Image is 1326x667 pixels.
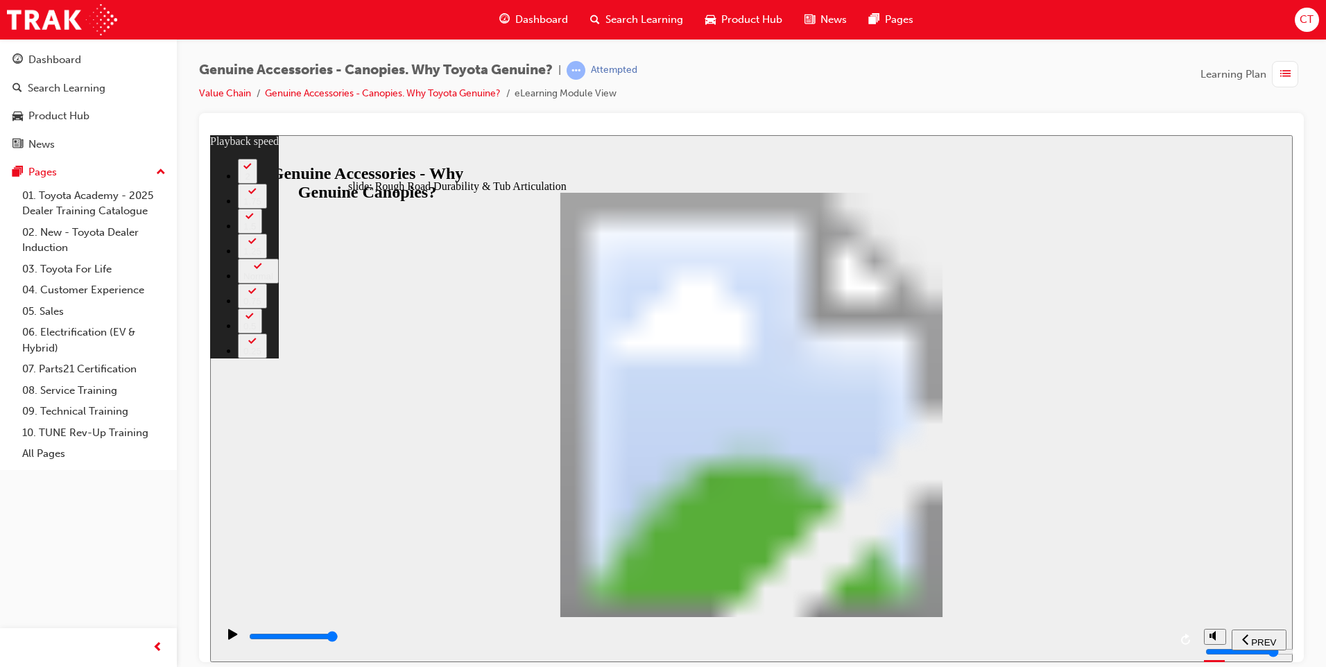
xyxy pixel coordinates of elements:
a: All Pages [17,443,171,465]
span: Genuine Accessories - Canopies. Why Toyota Genuine? [199,62,553,78]
span: list-icon [1280,66,1291,83]
span: search-icon [12,83,22,95]
div: misc controls [994,482,1015,527]
span: search-icon [590,11,600,28]
button: Learning Plan [1200,61,1304,87]
a: pages-iconPages [858,6,924,34]
button: volume [994,494,1016,510]
span: pages-icon [869,11,879,28]
span: car-icon [12,110,23,123]
span: | [558,62,561,78]
button: replay [966,494,987,515]
a: Product Hub [6,103,171,129]
a: 10. TUNE Rev-Up Training [17,422,171,444]
span: news-icon [804,11,815,28]
input: volume [995,511,1085,522]
div: Attempted [591,64,637,77]
nav: slide navigation [1022,482,1076,527]
a: 06. Electrification (EV & Hybrid) [17,322,171,358]
span: guage-icon [12,54,23,67]
a: 02. New - Toyota Dealer Induction [17,222,171,259]
input: slide progress [39,496,128,507]
a: news-iconNews [793,6,858,34]
a: Search Learning [6,76,171,101]
div: Search Learning [28,80,105,96]
a: 04. Customer Experience [17,279,171,301]
a: 09. Technical Training [17,401,171,422]
a: 01. Toyota Academy - 2025 Dealer Training Catalogue [17,185,171,222]
span: Product Hub [721,12,782,28]
a: Genuine Accessories - Canopies. Why Toyota Genuine? [265,87,501,99]
span: PREV [1041,502,1066,512]
button: previous [1022,494,1076,515]
span: car-icon [705,11,716,28]
button: play/pause [7,493,31,517]
a: 08. Service Training [17,380,171,401]
span: Dashboard [515,12,568,28]
a: guage-iconDashboard [488,6,579,34]
span: pages-icon [12,166,23,179]
button: CT [1295,8,1319,32]
button: 2 [28,24,47,49]
div: News [28,137,55,153]
a: Dashboard [6,47,171,73]
span: prev-icon [153,639,163,657]
a: car-iconProduct Hub [694,6,793,34]
button: Pages [6,159,171,185]
span: guage-icon [499,11,510,28]
span: Search Learning [605,12,683,28]
span: News [820,12,847,28]
li: eLearning Module View [515,86,617,102]
div: playback controls [7,482,987,527]
span: CT [1300,12,1314,28]
div: 2 [33,36,42,46]
span: learningRecordVerb_ATTEMPT-icon [567,61,585,80]
button: DashboardSearch LearningProduct HubNews [6,44,171,159]
span: news-icon [12,139,23,151]
div: Product Hub [28,108,89,124]
div: Dashboard [28,52,81,68]
a: 05. Sales [17,301,171,322]
img: Trak [7,4,117,35]
a: 03. Toyota For Life [17,259,171,280]
span: Pages [885,12,913,28]
a: 07. Parts21 Certification [17,358,171,380]
span: Learning Plan [1200,67,1266,83]
a: Value Chain [199,87,251,99]
div: Pages [28,164,57,180]
a: News [6,132,171,157]
span: up-icon [156,164,166,182]
a: search-iconSearch Learning [579,6,694,34]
